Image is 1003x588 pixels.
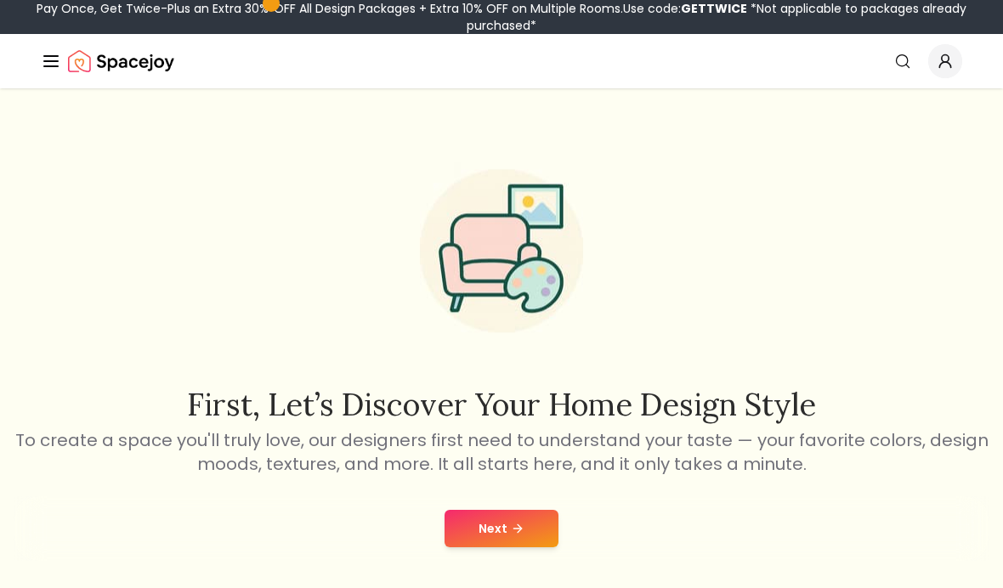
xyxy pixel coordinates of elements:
nav: Global [41,34,962,88]
p: To create a space you'll truly love, our designers first need to understand your taste — your fav... [14,428,989,476]
h2: First, let’s discover your home design style [14,387,989,421]
img: Start Style Quiz Illustration [393,142,610,359]
button: Next [445,510,558,547]
img: Spacejoy Logo [68,44,174,78]
a: Spacejoy [68,44,174,78]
